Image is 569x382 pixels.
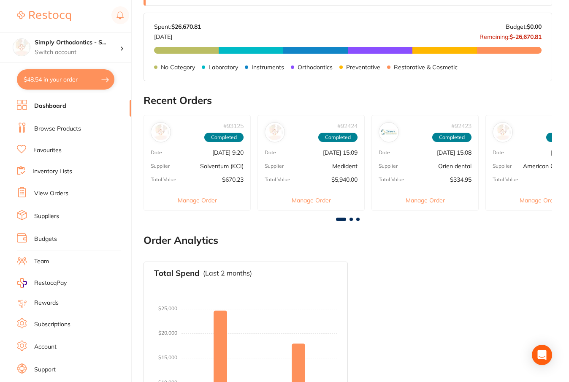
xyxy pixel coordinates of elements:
a: RestocqPay [17,278,67,288]
strong: $-26,670.81 [509,33,542,41]
button: Manage Order [144,190,250,210]
img: Simply Orthodontics - Sunbury [13,39,30,56]
a: Restocq Logo [17,6,71,26]
div: Open Intercom Messenger [532,345,552,365]
button: $48.54 in your order [17,69,114,90]
img: Solventum (KCI) [153,124,169,140]
p: Restorative & Cosmetic [394,64,458,71]
p: Switch account [35,48,120,57]
p: Medident [332,163,358,169]
strong: $26,670.81 [171,23,201,30]
p: Date [379,150,390,156]
p: Orthodontics [298,64,333,71]
h3: Total Spend [154,269,200,278]
p: $334.95 [450,176,471,183]
p: Remaining: [480,30,542,40]
img: Orien dental [381,124,397,140]
p: # 93125 [223,123,244,129]
a: Team [34,257,49,266]
strong: $0.00 [527,23,542,30]
p: Supplier [265,163,284,169]
p: Spent: [154,23,201,30]
h2: Order Analytics [144,235,552,246]
p: Total Value [379,177,404,183]
h2: Recent Orders [144,95,552,106]
img: Restocq Logo [17,11,71,21]
button: Manage Order [372,190,478,210]
p: $670.23 [222,176,244,183]
p: Instruments [252,64,284,71]
a: Budgets [34,235,57,243]
img: RestocqPay [17,278,27,288]
a: Favourites [33,146,62,155]
img: American Orthodontics [495,124,511,140]
p: Laboratory [209,64,238,71]
p: $5,940.00 [331,176,358,183]
p: [DATE] 15:08 [437,149,471,156]
a: Browse Products [34,125,81,133]
a: Subscriptions [34,320,70,329]
a: Account [34,343,57,351]
p: Date [493,150,504,156]
img: Medident [267,124,283,140]
span: RestocqPay [34,279,67,287]
a: Support [34,366,56,374]
span: Completed [318,133,358,142]
p: Supplier [151,163,170,169]
a: Suppliers [34,212,59,221]
p: Budget: [506,23,542,30]
h4: Simply Orthodontics - Sunbury [35,38,120,47]
p: Date [265,150,276,156]
a: View Orders [34,189,68,198]
p: (Last 2 months) [203,269,252,277]
span: Completed [204,133,244,142]
p: Total Value [265,177,290,183]
span: Completed [432,133,471,142]
p: [DATE] 15:09 [323,149,358,156]
p: Preventative [346,64,380,71]
p: Date [151,150,162,156]
a: Rewards [34,299,59,307]
p: Total Value [151,177,176,183]
p: Supplier [379,163,398,169]
p: [DATE] 9:20 [212,149,244,156]
button: Manage Order [258,190,364,210]
p: [DATE] [154,30,201,40]
p: # 92423 [451,123,471,129]
a: Inventory Lists [33,167,72,176]
p: Orien dental [438,163,471,169]
p: Total Value [493,177,518,183]
p: Supplier [493,163,512,169]
p: # 92424 [337,123,358,129]
p: No Category [161,64,195,71]
p: Solventum (KCI) [200,163,244,169]
a: Dashboard [34,102,66,110]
